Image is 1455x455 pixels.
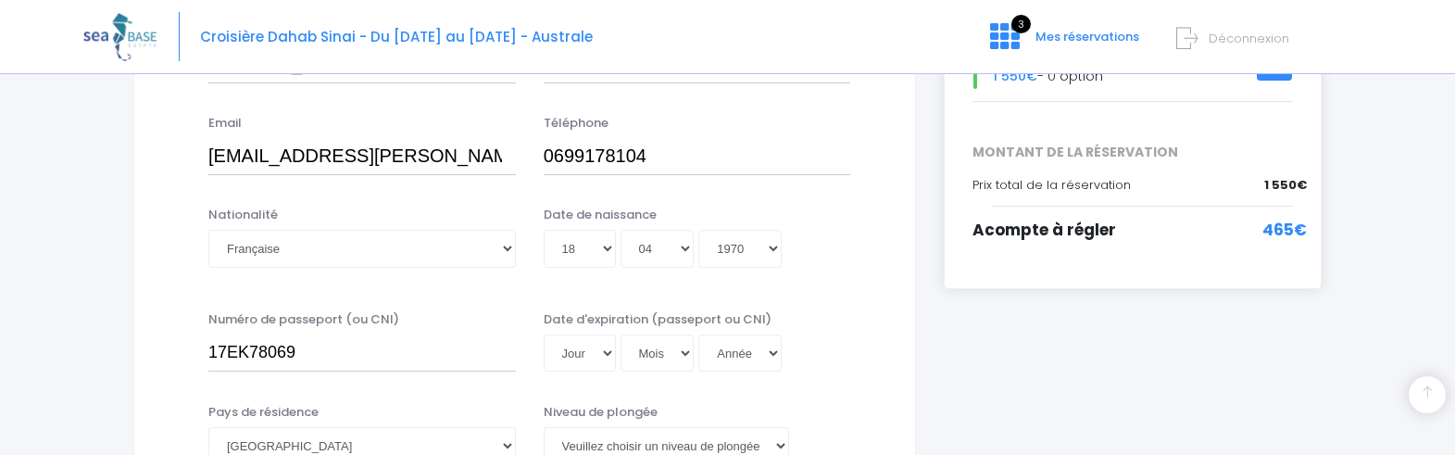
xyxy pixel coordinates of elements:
label: Niveau de plongée [544,403,658,422]
span: Prix total de la réservation [972,176,1131,194]
span: 3 [1011,15,1031,33]
span: Acompte à régler [972,219,1116,241]
span: Mes réservations [1035,28,1139,45]
label: Téléphone [544,114,608,133]
span: MONTANT DE LA RÉSERVATION [959,143,1307,162]
span: Déconnexion [1209,30,1289,47]
label: Pays de résidence [208,403,319,422]
span: 1 550€ [993,67,1037,85]
label: Date de naissance [544,206,657,224]
span: Croisière Dahab Sinai - Du [DATE] au [DATE] - Australe [200,27,593,46]
span: 465€ [1262,219,1307,243]
label: Date d'expiration (passeport ou CNI) [544,310,771,329]
label: Email [208,114,242,133]
label: Nationalité [208,206,278,224]
a: 3 Mes réservations [975,34,1150,52]
label: Numéro de passeport (ou CNI) [208,310,399,329]
span: 1 550€ [1264,176,1307,195]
